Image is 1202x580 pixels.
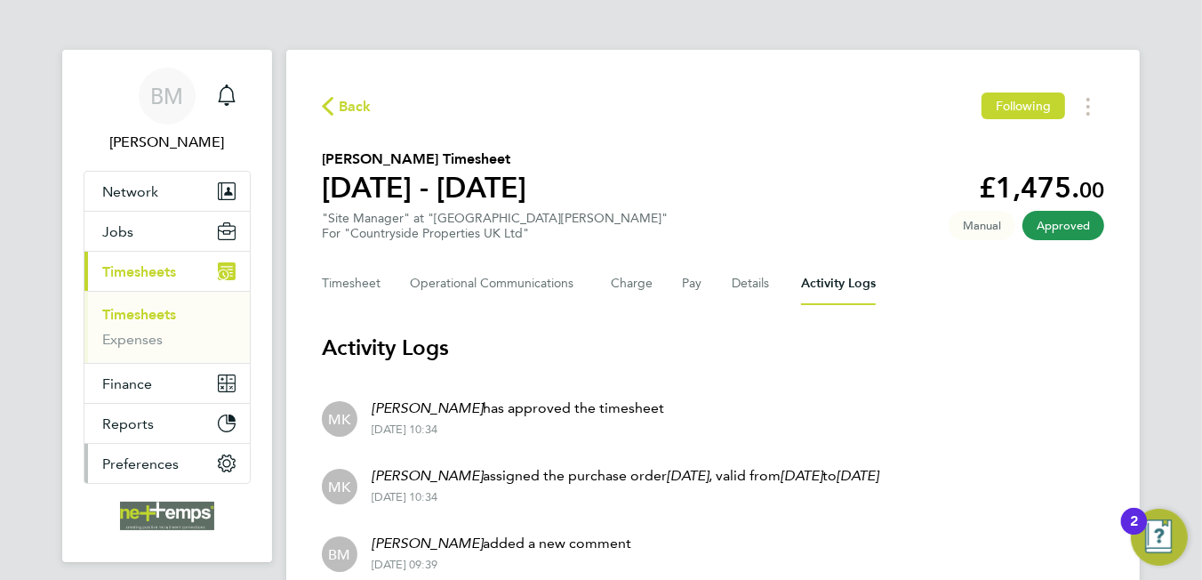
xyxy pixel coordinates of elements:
a: BM[PERSON_NAME] [84,68,251,153]
span: Back [339,96,372,117]
div: [DATE] 09:39 [372,558,631,572]
span: Reports [102,415,154,432]
span: Preferences [102,455,179,472]
span: BM [151,85,184,108]
em: [DATE] [667,467,709,484]
button: Preferences [84,444,250,483]
em: [DATE] [837,467,878,484]
button: Timesheet [322,262,381,305]
p: has approved the timesheet [372,398,664,419]
div: Megan Keeling [322,401,357,437]
div: Timesheets [84,291,250,363]
button: Following [982,93,1065,119]
app-decimal: £1,475. [979,171,1104,205]
em: [PERSON_NAME] [372,535,483,552]
button: Timesheets [84,252,250,291]
span: This timesheet was manually created. [949,211,1015,240]
span: Timesheets [102,263,176,280]
button: Reports [84,404,250,443]
h1: [DATE] - [DATE] [322,170,526,205]
button: Activity Logs [801,262,876,305]
button: Details [732,262,773,305]
em: [PERSON_NAME] [372,399,483,416]
button: Timesheets Menu [1072,93,1104,120]
em: [DATE] [781,467,822,484]
div: For "Countryside Properties UK Ltd" [322,226,668,241]
button: Charge [611,262,653,305]
div: [DATE] 10:34 [372,490,878,504]
a: Expenses [102,331,163,348]
button: Finance [84,364,250,403]
h2: [PERSON_NAME] Timesheet [322,149,526,170]
a: Go to home page [84,502,251,530]
p: added a new comment [372,533,631,554]
img: net-temps-logo-retina.png [120,502,214,530]
span: Network [102,183,158,200]
span: Following [996,98,1051,114]
div: Brooke Morley [322,536,357,572]
button: Open Resource Center, 2 new notifications [1131,509,1188,566]
button: Jobs [84,212,250,251]
em: [PERSON_NAME] [372,467,483,484]
span: This timesheet has been approved. [1022,211,1104,240]
nav: Main navigation [62,50,272,562]
div: Megan Keeling [322,469,357,504]
span: MK [329,409,351,429]
span: Jobs [102,223,133,240]
span: 00 [1079,177,1104,203]
h3: Activity Logs [322,334,1104,362]
span: BM [329,544,351,564]
span: Brooke Morley [84,132,251,153]
span: MK [329,477,351,496]
div: 2 [1130,521,1138,544]
a: Timesheets [102,306,176,323]
button: Pay [682,262,703,305]
button: Back [322,95,372,117]
button: Network [84,172,250,211]
p: assigned the purchase order , valid from to [372,465,878,487]
span: Finance [102,375,152,392]
div: "Site Manager" at "[GEOGRAPHIC_DATA][PERSON_NAME]" [322,211,668,241]
div: [DATE] 10:34 [372,423,664,437]
button: Operational Communications [410,262,582,305]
